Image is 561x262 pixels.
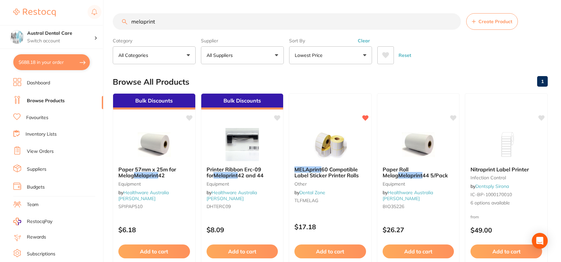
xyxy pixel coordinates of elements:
span: 42 [158,172,165,179]
label: Supplier [201,38,284,44]
a: Restocq Logo [13,5,56,20]
span: SPIPAP510 [118,203,143,209]
button: Add to cart [294,244,366,258]
em: Melaprint [398,172,422,179]
span: IC-BP-1000170010 [470,192,512,197]
span: by [294,190,325,196]
span: Paper 57mm x 25m for Melag [118,166,176,179]
a: 1 [537,75,548,88]
b: Paper 57mm x 25m for Melag Melaprint 42 [118,166,190,179]
span: DHTERC09 [207,203,231,209]
span: Paper Roll Melag [383,166,408,179]
small: infection control [470,175,542,180]
span: Nitraprint Label Printer [470,166,529,173]
span: BIO35226 [383,203,404,209]
img: Restocq Logo [13,9,56,17]
a: RestocqPay [13,218,52,225]
button: Create Product [466,13,518,30]
h2: Browse All Products [113,77,189,87]
span: Printer Ribbon Erc-09 for [207,166,261,179]
div: Bulk Discounts [113,94,195,109]
button: All Categories [113,46,196,64]
a: Rewards [27,234,46,240]
a: Dentsply Sirona [475,183,509,189]
p: $8.09 [207,226,278,234]
span: Create Product [478,19,512,24]
span: by [118,190,169,201]
label: Category [113,38,196,44]
div: Bulk Discounts [201,94,283,109]
img: Austral Dental Care [10,30,24,44]
a: Subscriptions [27,251,55,257]
img: Nitraprint Label Printer [485,128,528,161]
a: Dashboard [27,80,50,86]
a: View Orders [27,148,54,155]
span: 60 Compatible Label Sticker Printer Rolls [294,166,359,179]
a: Healthware Australia [PERSON_NAME] [383,190,433,201]
span: by [470,183,509,189]
button: All Suppliers [201,46,284,64]
a: Inventory Lists [26,131,57,138]
h4: Austral Dental Care [27,30,94,37]
button: $688.18 in your order [13,54,90,70]
em: MELAprint [294,166,321,173]
img: Printer Ribbon Erc-09 for Melaprint 42 and 44 [220,128,264,161]
button: Add to cart [470,244,542,258]
p: $17.18 [294,223,366,231]
a: Healthware Australia [PERSON_NAME] [118,190,169,201]
span: 42 and 44 [238,172,264,179]
p: Switch account [27,38,94,44]
p: All Suppliers [207,52,235,59]
span: RestocqPay [27,218,52,225]
a: Dental Zone [299,190,325,196]
input: Search Products [113,13,461,30]
span: TLFMELAG [294,197,318,203]
span: by [207,190,257,201]
em: Melaprint [214,172,238,179]
button: Add to cart [383,244,454,258]
img: MELAprint 60 Compatible Label Sticker Printer Rolls [309,128,352,161]
button: Clear [356,38,372,44]
a: Healthware Australia [PERSON_NAME] [207,190,257,201]
span: 44 5/Pack [422,172,448,179]
small: Equipment [383,181,454,187]
em: Melaprint [134,172,158,179]
small: Equipment [207,181,278,187]
div: Open Intercom Messenger [532,233,548,249]
img: RestocqPay [13,218,21,225]
b: MELAprint 60 Compatible Label Sticker Printer Rolls [294,166,366,179]
b: Printer Ribbon Erc-09 for Melaprint 42 and 44 [207,166,278,179]
button: Add to cart [118,244,190,258]
b: Nitraprint Label Printer [470,166,542,172]
button: Reset [397,46,413,64]
a: Budgets [27,184,45,191]
a: Browse Products [27,98,65,104]
p: $26.27 [383,226,454,234]
img: Paper Roll Melag Melaprint 44 5/Pack [397,128,440,161]
label: Sort By [289,38,372,44]
b: Paper Roll Melag Melaprint 44 5/Pack [383,166,454,179]
p: $6.18 [118,226,190,234]
span: from [470,214,479,219]
span: 6 options available [470,200,542,206]
a: Suppliers [27,166,46,173]
button: Lowest Price [289,46,372,64]
p: Lowest Price [295,52,325,59]
a: Team [27,201,38,208]
a: Favourites [26,114,48,121]
p: All Categories [118,52,151,59]
img: Paper 57mm x 25m for Melag Melaprint 42 [133,128,176,161]
p: $49.00 [470,226,542,234]
small: Equipment [118,181,190,187]
small: other [294,181,366,187]
button: Add to cart [207,244,278,258]
span: by [383,190,433,201]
